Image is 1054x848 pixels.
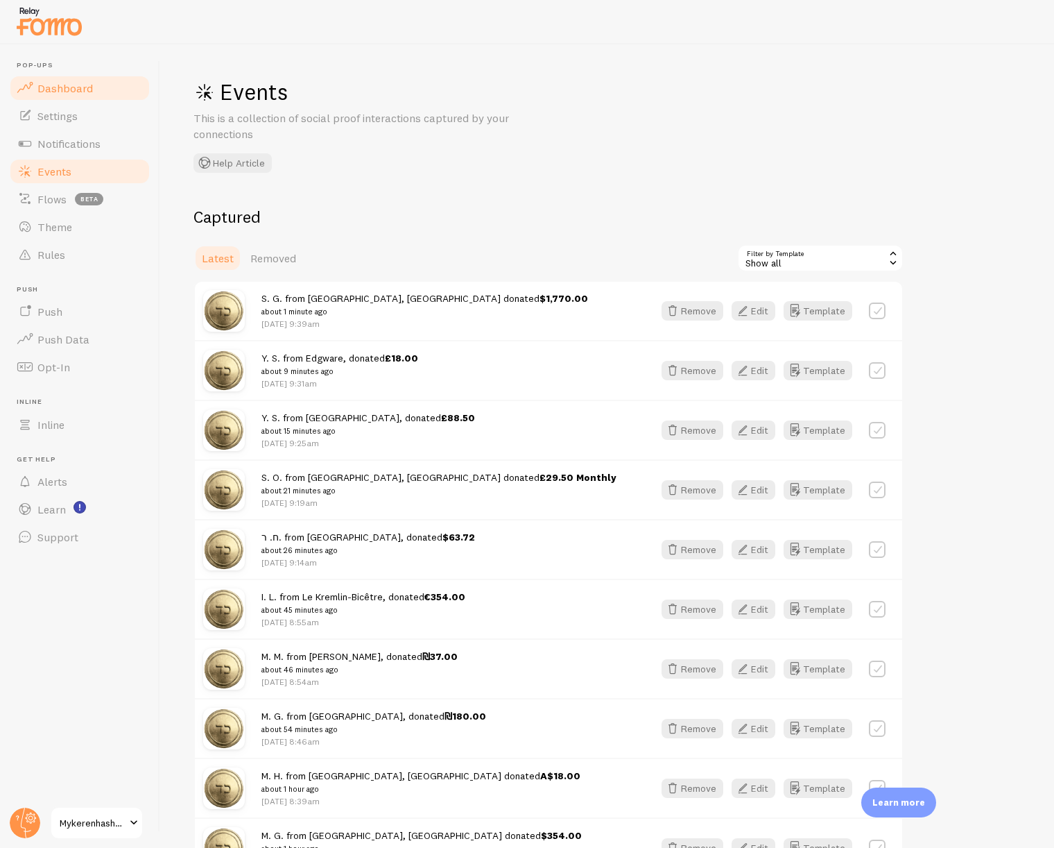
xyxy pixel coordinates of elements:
[541,829,547,842] strong: $
[444,710,452,722] strong: ₪
[8,185,151,213] a: Flows beta
[8,102,151,130] a: Settings
[732,719,784,738] a: Edit
[784,421,852,440] button: Template
[261,484,616,497] small: about 21 minutes ago
[75,193,103,205] span: beta
[261,783,580,795] small: about 1 hour ago
[385,352,391,364] strong: £
[539,471,546,484] strong: £
[784,540,852,559] button: Template
[8,213,151,241] a: Theme
[261,471,616,497] span: S. O. from [GEOGRAPHIC_DATA], [GEOGRAPHIC_DATA] donated
[732,659,775,679] button: Edit
[37,502,66,516] span: Learn
[17,455,151,464] span: Get Help
[193,153,272,173] button: Help Article
[662,719,723,738] button: Remove
[732,480,784,500] a: Edit
[261,795,580,807] p: [DATE] 8:39am
[203,768,245,809] img: 5OufKA6DQ6ORtbh81yp6
[732,779,775,798] button: Edit
[37,332,89,346] span: Push Data
[861,788,936,817] div: Learn more
[546,292,588,305] strong: 1,770.00
[74,501,86,514] svg: <p>Watch New Feature Tutorials!</p>
[546,471,573,484] strong: 29.50
[784,480,852,500] button: Template
[8,495,151,523] a: Learn
[8,298,151,325] a: Push
[540,770,553,782] strong: A$
[261,736,486,747] p: [DATE] 8:46am
[737,244,904,272] div: Show all
[261,770,580,795] span: M. H. from [GEOGRAPHIC_DATA], [GEOGRAPHIC_DATA] donated
[203,409,245,451] img: 5OufKA6DQ6ORtbh81yp6
[193,78,610,106] h1: Events
[261,352,418,378] span: Y. S. from Edgware, donated
[732,600,775,619] button: Edit
[662,421,723,440] button: Remove
[261,437,475,449] p: [DATE] 9:25am
[452,710,486,722] strong: 180.00
[784,719,852,738] a: Template
[784,301,852,321] button: Template
[424,591,431,603] strong: €
[8,130,151,158] a: Notifications
[662,600,723,619] button: Remove
[17,398,151,407] span: Inline
[732,301,775,321] button: Edit
[193,244,242,272] a: Latest
[8,523,151,551] a: Support
[17,61,151,70] span: Pop-ups
[662,659,723,679] button: Remove
[391,352,418,364] strong: 18.00
[261,544,475,557] small: about 26 minutes ago
[37,530,78,544] span: Support
[261,591,465,616] span: I. L. from Le Kremlin-Bicêtre, donated
[8,353,151,381] a: Opt-In
[261,557,475,568] p: [DATE] 9:14am
[732,540,784,559] a: Edit
[732,301,784,321] a: Edit
[203,648,245,690] img: 5OufKA6DQ6ORtbh81yp6
[203,469,245,511] img: 5OufKA6DQ6ORtbh81yp6
[662,301,723,321] button: Remove
[8,325,151,353] a: Push Data
[50,806,144,840] a: Mykerenhashana
[732,540,775,559] button: Edit
[784,361,852,380] button: Template
[203,350,245,391] img: 5OufKA6DQ6ORtbh81yp6
[60,815,126,831] span: Mykerenhashana
[576,471,616,484] strong: Monthly
[37,81,93,95] span: Dashboard
[430,650,458,663] strong: 37.00
[37,220,72,234] span: Theme
[37,305,62,319] span: Push
[732,421,784,440] a: Edit
[784,779,852,798] a: Template
[202,251,234,265] span: Latest
[250,251,296,265] span: Removed
[872,796,925,809] p: Learn more
[732,719,775,738] button: Edit
[193,206,904,228] h2: Captured
[784,600,852,619] button: Template
[261,365,418,378] small: about 9 minutes ago
[37,418,64,432] span: Inline
[203,290,245,332] img: 5OufKA6DQ6ORtbh81yp6
[37,475,67,489] span: Alerts
[37,164,71,178] span: Events
[449,531,475,543] strong: 63.72
[261,723,486,736] small: about 54 minutes ago
[37,109,78,123] span: Settings
[447,412,475,424] strong: 88.50
[261,663,458,676] small: about 46 minutes ago
[422,650,430,663] strong: ₪
[539,292,546,305] strong: $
